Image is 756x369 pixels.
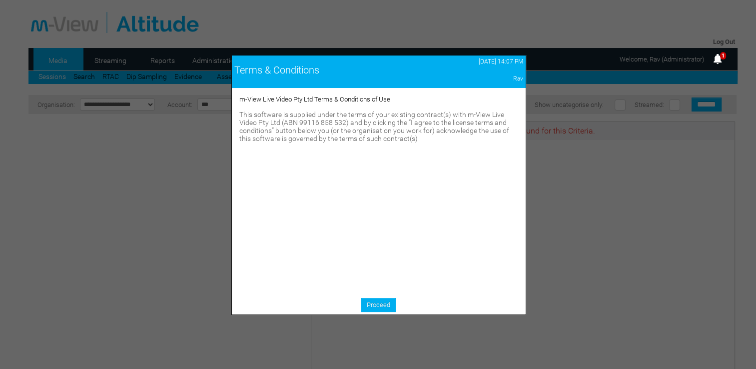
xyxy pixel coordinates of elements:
span: m-View Live Video Pty Ltd Terms & Conditions of Use [239,95,390,103]
a: Proceed [361,298,396,312]
span: This software is supplied under the terms of your existing contract(s) with m-View Live Video Pty... [239,110,509,142]
span: 1 [720,52,726,59]
img: bell25.png [712,53,724,65]
td: Rav [421,72,526,84]
div: Terms & Conditions [234,64,419,76]
td: [DATE] 14:07 PM [421,55,526,67]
